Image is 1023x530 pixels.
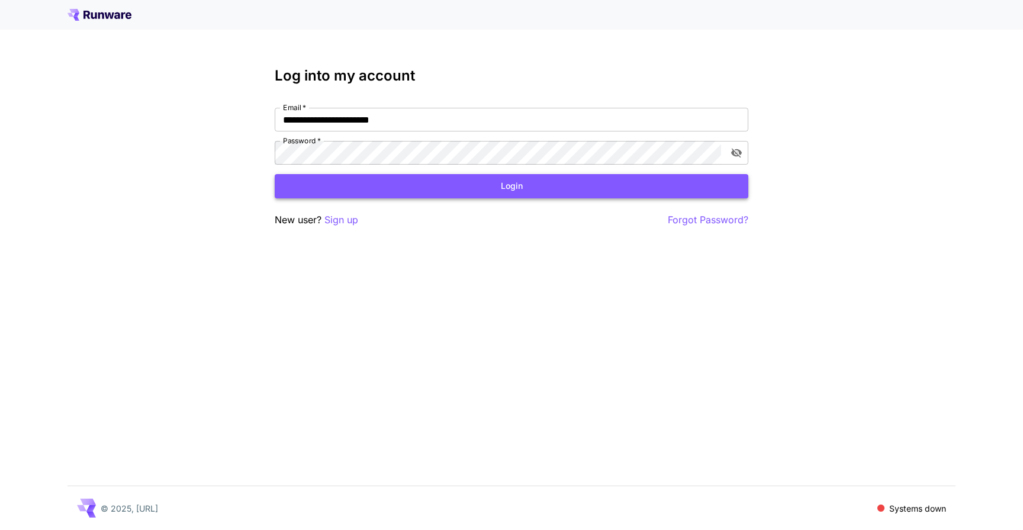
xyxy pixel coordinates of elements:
button: Forgot Password? [668,213,748,227]
p: New user? [275,213,358,227]
button: toggle password visibility [726,142,747,163]
label: Password [283,136,321,146]
label: Email [283,102,306,113]
p: Systems down [889,502,946,515]
h3: Log into my account [275,68,748,84]
p: © 2025, [URL] [101,502,158,515]
button: Login [275,174,748,198]
button: Sign up [324,213,358,227]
